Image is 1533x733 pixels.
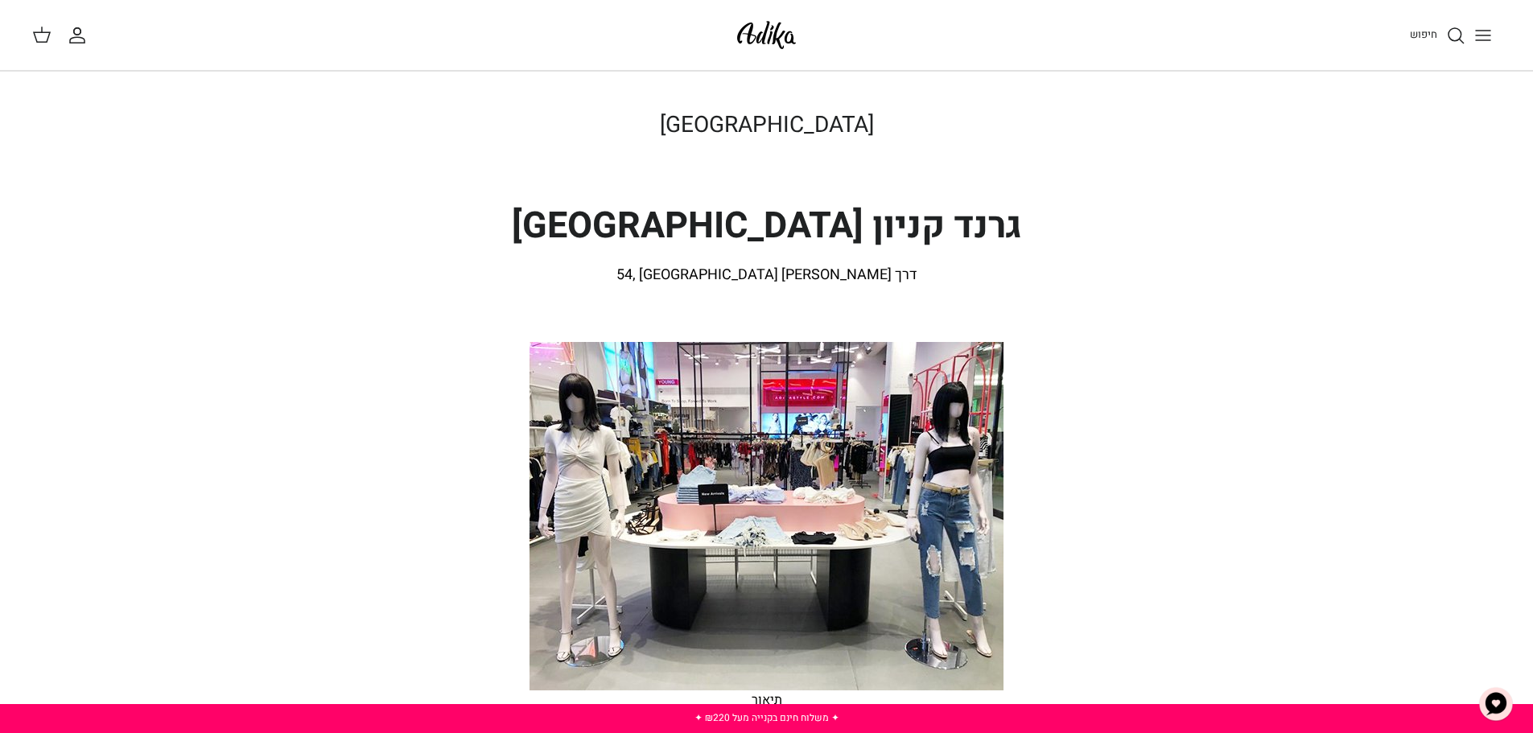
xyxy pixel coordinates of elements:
button: Toggle menu [1465,18,1501,53]
h1: [GEOGRAPHIC_DATA] [477,112,1057,139]
img: Adika IL [732,16,801,54]
span: חיפוש [1410,27,1437,42]
a: החשבון שלי [68,26,93,45]
img: adika [530,342,1003,690]
a: ✦ משלוח חינם בקנייה מעל ₪220 ✦ [694,710,839,725]
span: דרך [PERSON_NAME] 54, [GEOGRAPHIC_DATA] [616,264,917,286]
a: חיפוש [1410,26,1465,45]
button: צ'אט [1472,680,1520,728]
h2: גרנד קניון [GEOGRAPHIC_DATA] [477,204,1057,248]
